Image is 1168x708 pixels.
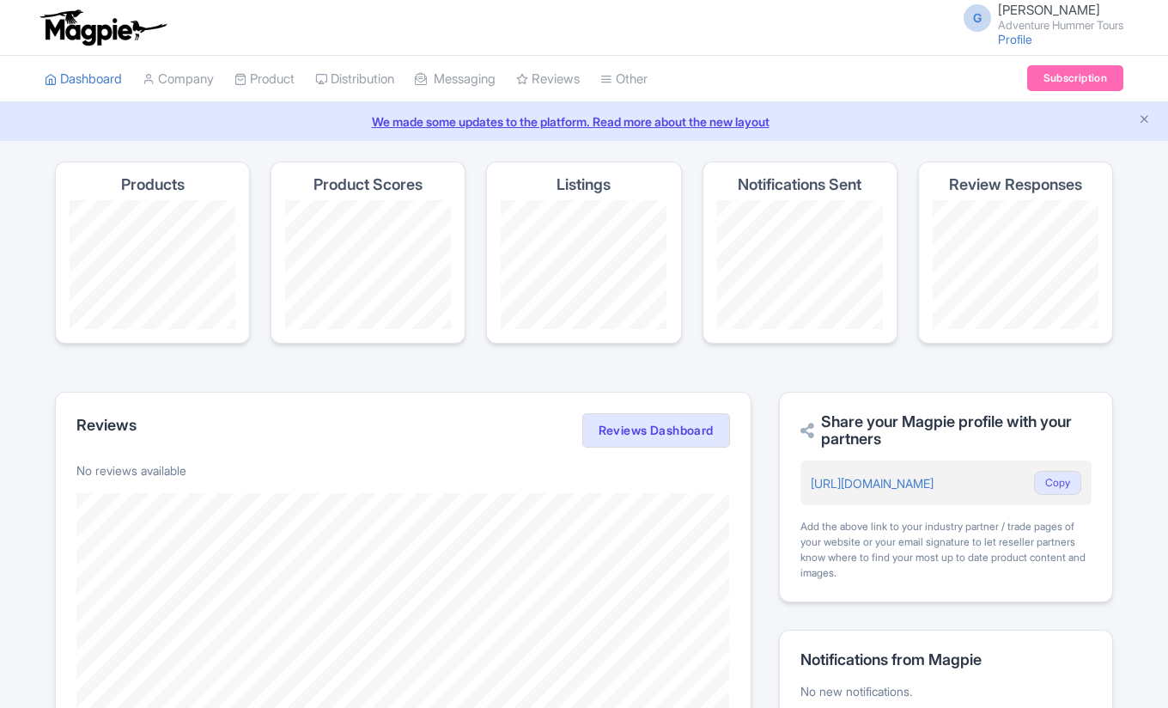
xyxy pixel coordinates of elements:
[998,2,1100,18] span: [PERSON_NAME]
[516,56,580,103] a: Reviews
[121,176,185,193] h4: Products
[76,461,730,479] p: No reviews available
[998,20,1123,31] small: Adventure Hummer Tours
[738,176,861,193] h4: Notifications Sent
[800,682,1092,700] p: No new notifications.
[76,417,137,434] h2: Reviews
[964,4,991,32] span: G
[811,476,934,491] a: [URL][DOMAIN_NAME]
[800,651,1092,668] h2: Notifications from Magpie
[800,413,1092,448] h2: Share your Magpie profile with your partners
[800,519,1092,581] div: Add the above link to your industry partner / trade pages of your website or your email signature...
[315,56,394,103] a: Distribution
[1027,65,1123,91] a: Subscription
[953,3,1123,31] a: G [PERSON_NAME] Adventure Hummer Tours
[234,56,295,103] a: Product
[415,56,496,103] a: Messaging
[1138,111,1151,131] button: Close announcement
[313,176,423,193] h4: Product Scores
[949,176,1082,193] h4: Review Responses
[557,176,611,193] h4: Listings
[600,56,648,103] a: Other
[143,56,214,103] a: Company
[998,32,1032,46] a: Profile
[10,113,1158,131] a: We made some updates to the platform. Read more about the new layout
[36,9,169,46] img: logo-ab69f6fb50320c5b225c76a69d11143b.png
[582,413,730,448] a: Reviews Dashboard
[45,56,122,103] a: Dashboard
[1034,471,1081,495] button: Copy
